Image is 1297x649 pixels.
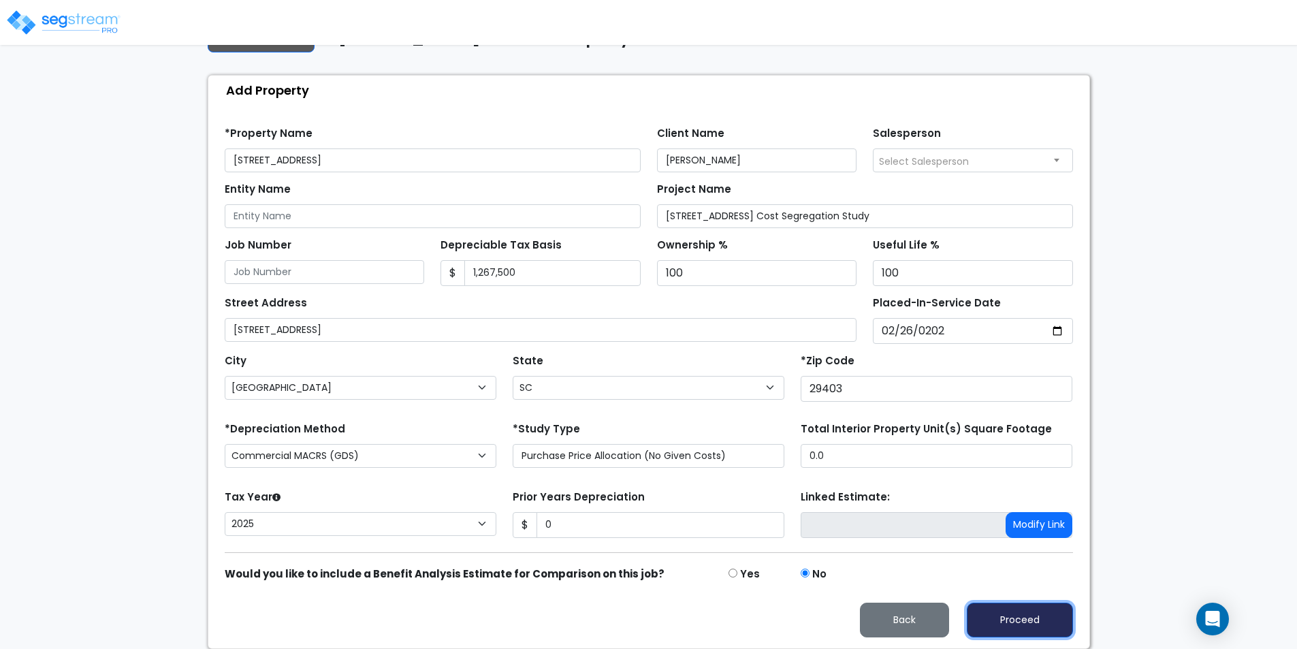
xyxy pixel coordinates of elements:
label: No [812,567,827,582]
input: Property Name [225,148,641,172]
div: Add Property [215,76,1089,105]
input: 0.00 [464,260,641,286]
label: *Property Name [225,126,313,142]
span: $ [441,260,465,286]
label: Yes [740,567,760,582]
label: Total Interior Property Unit(s) Square Footage [801,422,1052,437]
input: Useful Life % [873,260,1073,286]
div: Open Intercom Messenger [1196,603,1229,635]
input: Zip Code [801,376,1072,402]
label: Placed-In-Service Date [873,296,1001,311]
label: Prior Years Depreciation [513,490,645,505]
img: logo_pro_r.png [5,9,121,36]
label: *Study Type [513,422,580,437]
label: Client Name [657,126,724,142]
label: Useful Life % [873,238,940,253]
label: *Depreciation Method [225,422,345,437]
span: $ [513,512,537,538]
label: State [513,353,543,369]
a: Back [849,610,960,627]
input: Project Name [657,204,1073,228]
label: City [225,353,246,369]
span: Select Salesperson [879,155,969,168]
input: Client Name [657,148,857,172]
label: Entity Name [225,182,291,197]
button: Modify Link [1006,512,1072,538]
input: Entity Name [225,204,641,228]
label: Street Address [225,296,307,311]
input: total square foot [801,444,1072,468]
label: Ownership % [657,238,728,253]
label: Tax Year [225,490,281,505]
button: Proceed [967,603,1073,637]
label: Linked Estimate: [801,490,890,505]
label: Job Number [225,238,291,253]
label: *Zip Code [801,353,854,369]
input: 0.00 [537,512,784,538]
input: Street Address [225,318,857,342]
label: Project Name [657,182,731,197]
label: Salesperson [873,126,941,142]
input: Ownership % [657,260,857,286]
button: Back [860,603,949,637]
strong: Would you like to include a Benefit Analysis Estimate for Comparison on this job? [225,567,664,581]
label: Depreciable Tax Basis [441,238,562,253]
input: Job Number [225,260,425,284]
